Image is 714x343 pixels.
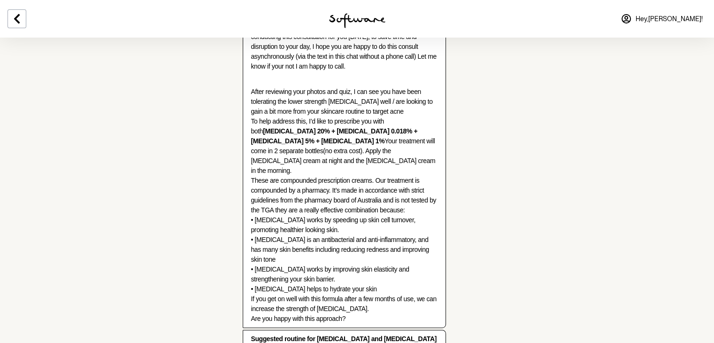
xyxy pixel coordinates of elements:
[615,8,708,30] a: Hey,[PERSON_NAME]!
[636,15,703,23] span: Hey, [PERSON_NAME] !
[251,87,438,324] p: After reviewing your photos and quiz, I can see you have been tolerating the lower strength [MEDI...
[251,335,436,343] strong: Suggested routine for [MEDICAL_DATA] and [MEDICAL_DATA]
[251,22,438,71] p: My Name is [PERSON_NAME] I am a Nurse Practitioner conducting this consultation for you [DATE], t...
[251,127,417,145] strong: [MEDICAL_DATA] 20% + [MEDICAL_DATA] 0.018% + [MEDICAL_DATA] 5% + [MEDICAL_DATA] 1%
[329,13,385,28] img: software logo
